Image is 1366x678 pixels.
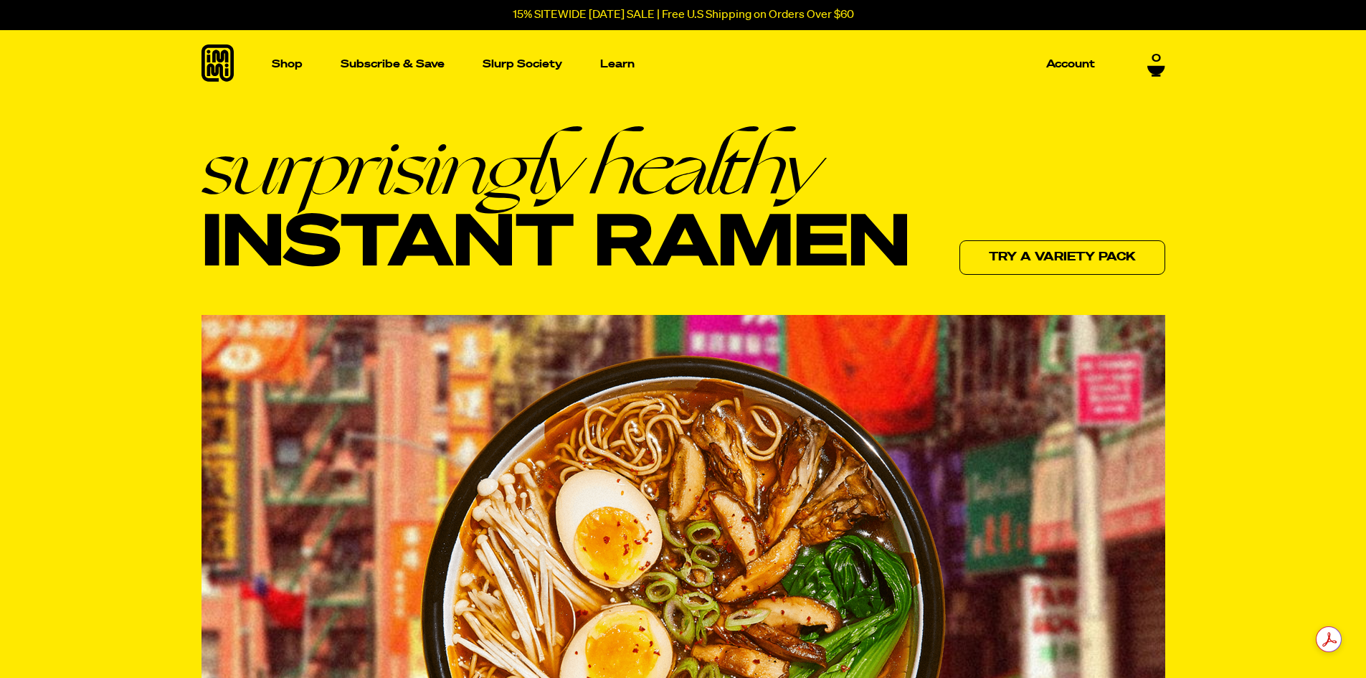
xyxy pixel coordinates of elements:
[266,30,1101,98] nav: Main navigation
[1152,52,1161,65] span: 0
[594,30,640,98] a: Learn
[201,127,910,285] h1: Instant Ramen
[1040,53,1101,75] a: Account
[266,30,308,98] a: Shop
[483,59,562,70] p: Slurp Society
[477,53,568,75] a: Slurp Society
[341,59,445,70] p: Subscribe & Save
[1147,52,1165,77] a: 0
[335,53,450,75] a: Subscribe & Save
[600,59,635,70] p: Learn
[959,240,1165,275] a: Try a variety pack
[513,9,854,22] p: 15% SITEWIDE [DATE] SALE | Free U.S Shipping on Orders Over $60
[272,59,303,70] p: Shop
[201,127,910,206] em: surprisingly healthy
[1046,59,1095,70] p: Account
